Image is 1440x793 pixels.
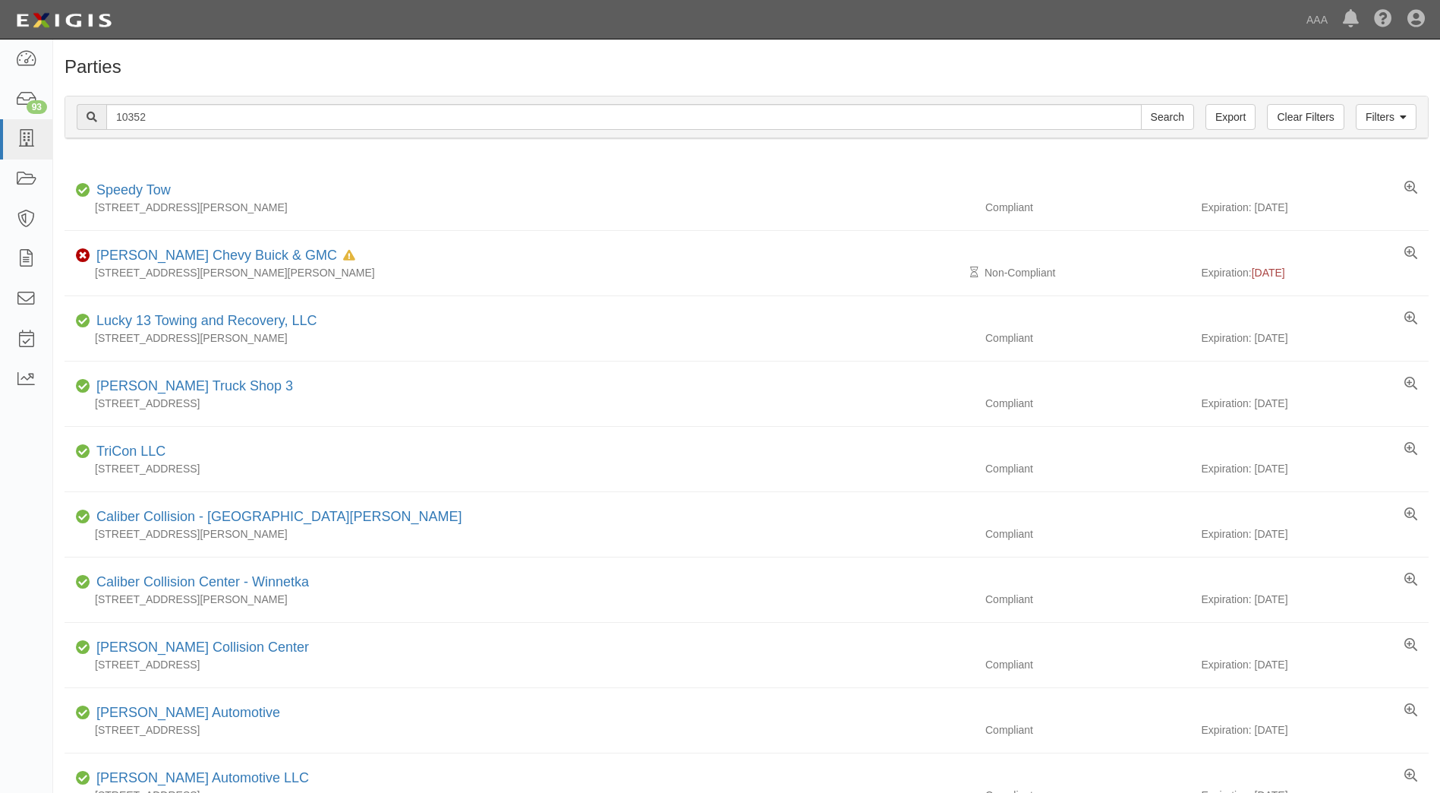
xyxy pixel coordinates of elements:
input: Search [1141,104,1194,130]
i: Compliant [76,447,90,457]
div: Expiration: [DATE] [1201,396,1428,411]
a: AAA [1299,5,1335,35]
div: Compliant [974,330,1201,346]
div: Expiration: [DATE] [1201,461,1428,476]
a: Export [1205,104,1256,130]
i: In Default since 10/15/2025 [343,251,355,261]
i: Compliant [76,512,90,523]
div: Caliber Collision - San Pedro [90,507,462,527]
div: [STREET_ADDRESS] [65,396,974,411]
div: Compliant [974,657,1201,672]
a: Clear Filters [1267,104,1344,130]
div: Compliant [974,722,1201,738]
div: 93 [27,100,47,114]
a: View results summary [1404,573,1417,588]
i: Compliant [76,577,90,588]
a: View results summary [1404,377,1417,392]
i: Compliant [76,708,90,719]
div: Compliant [974,396,1201,411]
div: Compliant [974,526,1201,542]
h1: Parties [65,57,1429,77]
div: [STREET_ADDRESS][PERSON_NAME] [65,592,974,607]
div: Lucky 13 Towing and Recovery, LLC [90,311,317,331]
a: View results summary [1404,507,1417,523]
div: Compliant [974,461,1201,476]
div: Knapp's Automotive LLC [90,769,309,788]
div: Compliant [974,200,1201,215]
div: Fred Haas Collision Center [90,638,309,658]
div: TriCon LLC [90,442,165,462]
a: TriCon LLC [96,444,165,459]
a: Filters [1356,104,1416,130]
div: Speedy Tow [90,181,171,201]
i: Compliant [76,185,90,196]
div: Compliant [974,592,1201,607]
i: Pending Review [970,267,978,278]
div: Expiration: [1201,265,1428,280]
a: [PERSON_NAME] Collision Center [96,640,309,655]
a: Caliber Collision - [GEOGRAPHIC_DATA][PERSON_NAME] [96,509,462,524]
i: Help Center - Complianz [1374,11,1392,29]
div: John Overley Automotive [90,703,280,723]
div: [STREET_ADDRESS][PERSON_NAME] [65,526,974,542]
div: Grenier's Truck Shop 3 [90,377,293,396]
img: logo-5460c22ac91f19d4615b14bd174203de0afe785f0fc80cf4dbbc73dc1793850b.png [11,7,116,34]
div: Non-Compliant [974,265,1201,280]
div: [STREET_ADDRESS] [65,722,974,738]
i: Compliant [76,643,90,653]
i: Non-Compliant [76,251,90,261]
div: [STREET_ADDRESS][PERSON_NAME][PERSON_NAME] [65,265,974,280]
a: Caliber Collision Center - Winnetka [96,574,309,589]
div: [STREET_ADDRESS] [65,461,974,476]
input: Search [106,104,1142,130]
div: [STREET_ADDRESS][PERSON_NAME] [65,330,974,346]
a: View results summary [1404,442,1417,457]
a: [PERSON_NAME] Truck Shop 3 [96,378,293,393]
a: [PERSON_NAME] Chevy Buick & GMC [96,248,337,263]
a: View results summary [1404,311,1417,327]
div: Caliber Collision Center - Winnetka [90,573,309,592]
a: [PERSON_NAME] Automotive LLC [96,770,309,785]
div: Expiration: [DATE] [1201,592,1428,607]
a: [PERSON_NAME] Automotive [96,705,280,720]
a: View results summary [1404,181,1417,196]
div: Expiration: [DATE] [1201,200,1428,215]
div: Expiration: [DATE] [1201,657,1428,672]
i: Compliant [76,381,90,392]
div: Mark Porter Chevy Buick & GMC [90,246,355,266]
div: Expiration: [DATE] [1201,330,1428,346]
div: Expiration: [DATE] [1201,526,1428,542]
a: Lucky 13 Towing and Recovery, LLC [96,313,317,328]
a: View results summary [1404,769,1417,784]
a: View results summary [1404,638,1417,653]
div: Expiration: [DATE] [1201,722,1428,738]
i: Compliant [76,773,90,784]
div: [STREET_ADDRESS] [65,657,974,672]
a: Speedy Tow [96,182,171,197]
a: View results summary [1404,703,1417,719]
i: Compliant [76,316,90,327]
div: [STREET_ADDRESS][PERSON_NAME] [65,200,974,215]
span: [DATE] [1252,267,1285,279]
a: View results summary [1404,246,1417,261]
